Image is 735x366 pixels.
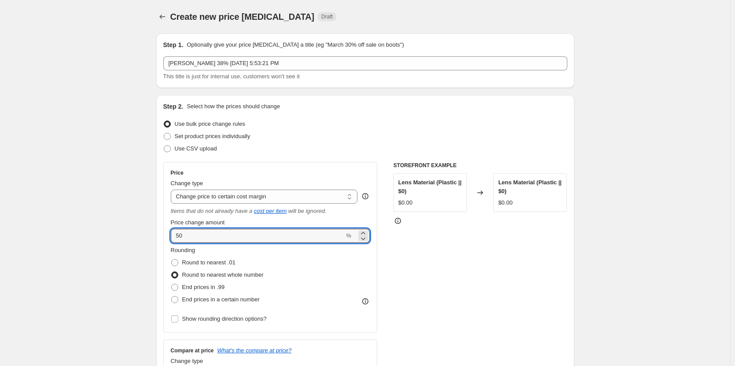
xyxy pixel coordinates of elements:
span: Set product prices individually [175,133,250,139]
input: 30% off holiday sale [163,56,567,70]
div: $0.00 [398,198,413,207]
span: Rounding [171,247,195,253]
h6: STOREFRONT EXAMPLE [393,162,567,169]
span: Lens Material (Plastic || $0) [498,179,562,194]
div: $0.00 [498,198,513,207]
div: help [361,192,370,201]
h3: Compare at price [171,347,214,354]
a: cost per item [254,208,287,214]
span: Draft [321,13,333,20]
span: Round to nearest .01 [182,259,235,266]
span: Show rounding direction options? [182,315,267,322]
span: Round to nearest whole number [182,271,264,278]
button: Price change jobs [156,11,169,23]
span: End prices in .99 [182,284,225,290]
span: Change type [171,358,203,364]
span: Price change amount [171,219,225,226]
button: What's the compare at price? [217,347,292,354]
i: will be ignored. [288,208,327,214]
p: Optionally give your price [MEDICAL_DATA] a title (eg "March 30% off sale on boots") [187,40,404,49]
i: Items that do not already have a [171,208,253,214]
span: Use bulk price change rules [175,121,245,127]
span: This title is just for internal use, customers won't see it [163,73,300,80]
span: Create new price [MEDICAL_DATA] [170,12,315,22]
span: End prices in a certain number [182,296,260,303]
h3: Price [171,169,184,176]
span: % [346,232,351,239]
h2: Step 2. [163,102,184,111]
span: Lens Material (Plastic || $0) [398,179,462,194]
p: Select how the prices should change [187,102,280,111]
span: Change type [171,180,203,187]
h2: Step 1. [163,40,184,49]
input: 50 [171,229,345,243]
span: Use CSV upload [175,145,217,152]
